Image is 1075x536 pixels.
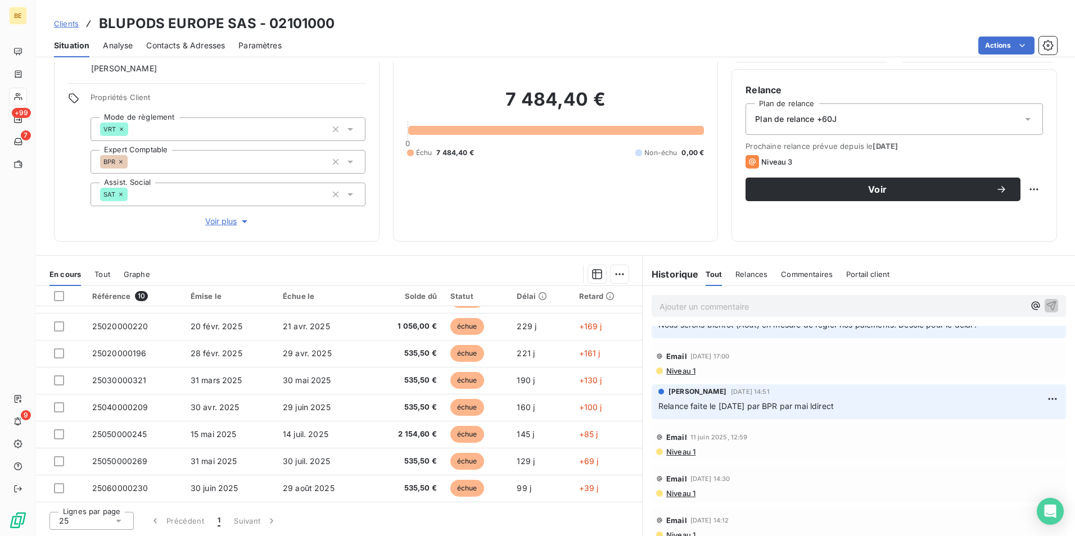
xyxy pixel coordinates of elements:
[376,483,437,494] span: 535,50 €
[191,456,237,466] span: 31 mai 2025
[92,429,147,439] span: 25050000245
[436,148,474,158] span: 7 484,40 €
[99,13,335,34] h3: BLUPODS EUROPE SAS - 02101000
[283,375,331,385] span: 30 mai 2025
[517,402,535,412] span: 160 j
[21,130,31,140] span: 7
[644,148,677,158] span: Non-échu
[191,483,238,493] span: 30 juin 2025
[579,292,636,301] div: Retard
[92,402,148,412] span: 25040000209
[92,291,177,301] div: Référence
[450,453,484,470] span: échue
[517,456,535,466] span: 129 j
[579,402,602,412] span: +100 j
[450,480,484,497] span: échue
[376,348,437,359] span: 535,50 €
[191,402,240,412] span: 30 avr. 2025
[405,139,410,148] span: 0
[579,483,599,493] span: +39 j
[746,142,1043,151] span: Prochaine relance prévue depuis le
[658,401,834,411] span: Relance faite le [DATE] par BPR par mai ldirect
[128,189,137,199] input: Ajouter une valeur
[211,509,227,533] button: 1
[658,320,977,329] span: Nous serons bientot (Aout) en mesure de régler nos paiements. Desole pour le delai !
[103,191,115,198] span: SAT
[450,345,484,362] span: échue
[690,353,730,360] span: [DATE] 17:00
[205,216,250,227] span: Voir plus
[135,291,148,301] span: 10
[376,292,437,301] div: Solde dû
[92,348,147,358] span: 25020000196
[191,292,269,301] div: Émise le
[94,270,110,279] span: Tout
[517,321,536,331] span: 229 j
[128,124,137,134] input: Ajouter une valeur
[91,215,365,228] button: Voir plus
[755,113,837,125] span: Plan de relance +60J
[191,348,242,358] span: 28 févr. 2025
[103,126,116,133] span: VRT
[731,388,770,395] span: [DATE] 14:51
[517,429,534,439] span: 145 j
[643,267,699,281] h6: Historique
[761,157,792,166] span: Niveau 3
[59,515,69,526] span: 25
[450,372,484,389] span: échue
[283,321,330,331] span: 21 avr. 2025
[191,429,237,439] span: 15 mai 2025
[191,375,242,385] span: 31 mars 2025
[517,483,531,493] span: 99 j
[690,434,748,440] span: 11 juin 2025, 12:59
[579,429,598,439] span: +85 j
[376,321,437,332] span: 1 056,00 €
[781,270,833,279] span: Commentaires
[517,292,565,301] div: Délai
[376,429,437,440] span: 2 154,60 €
[665,447,695,456] span: Niveau 1
[759,185,996,194] span: Voir
[706,270,722,279] span: Tout
[579,321,602,331] span: +169 j
[92,456,148,466] span: 25050000269
[91,93,365,108] span: Propriétés Client
[666,352,687,361] span: Email
[283,429,328,439] span: 14 juil. 2025
[227,509,284,533] button: Suivant
[92,375,147,385] span: 25030000321
[978,37,1035,54] button: Actions
[238,40,282,51] span: Paramètres
[407,88,704,122] h2: 7 484,40 €
[450,426,484,443] span: échue
[517,348,535,358] span: 221 j
[846,270,889,279] span: Portail client
[450,318,484,335] span: échue
[450,399,484,416] span: échue
[690,517,729,524] span: [DATE] 14:12
[376,402,437,413] span: 535,50 €
[283,348,332,358] span: 29 avr. 2025
[665,366,695,375] span: Niveau 1
[103,158,115,165] span: BPR
[665,489,695,498] span: Niveau 1
[690,475,730,482] span: [DATE] 14:30
[146,40,225,51] span: Contacts & Adresses
[416,148,432,158] span: Échu
[579,375,602,385] span: +130 j
[54,18,79,29] a: Clients
[21,410,31,420] span: 9
[54,19,79,28] span: Clients
[873,142,898,151] span: [DATE]
[49,270,81,279] span: En cours
[666,516,687,525] span: Email
[746,178,1020,201] button: Voir
[283,483,335,493] span: 29 août 2025
[191,321,242,331] span: 20 févr. 2025
[681,148,704,158] span: 0,00 €
[128,157,137,167] input: Ajouter une valeur
[9,7,27,25] div: BE
[283,456,330,466] span: 30 juil. 2025
[12,108,31,118] span: +99
[9,511,27,529] img: Logo LeanPay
